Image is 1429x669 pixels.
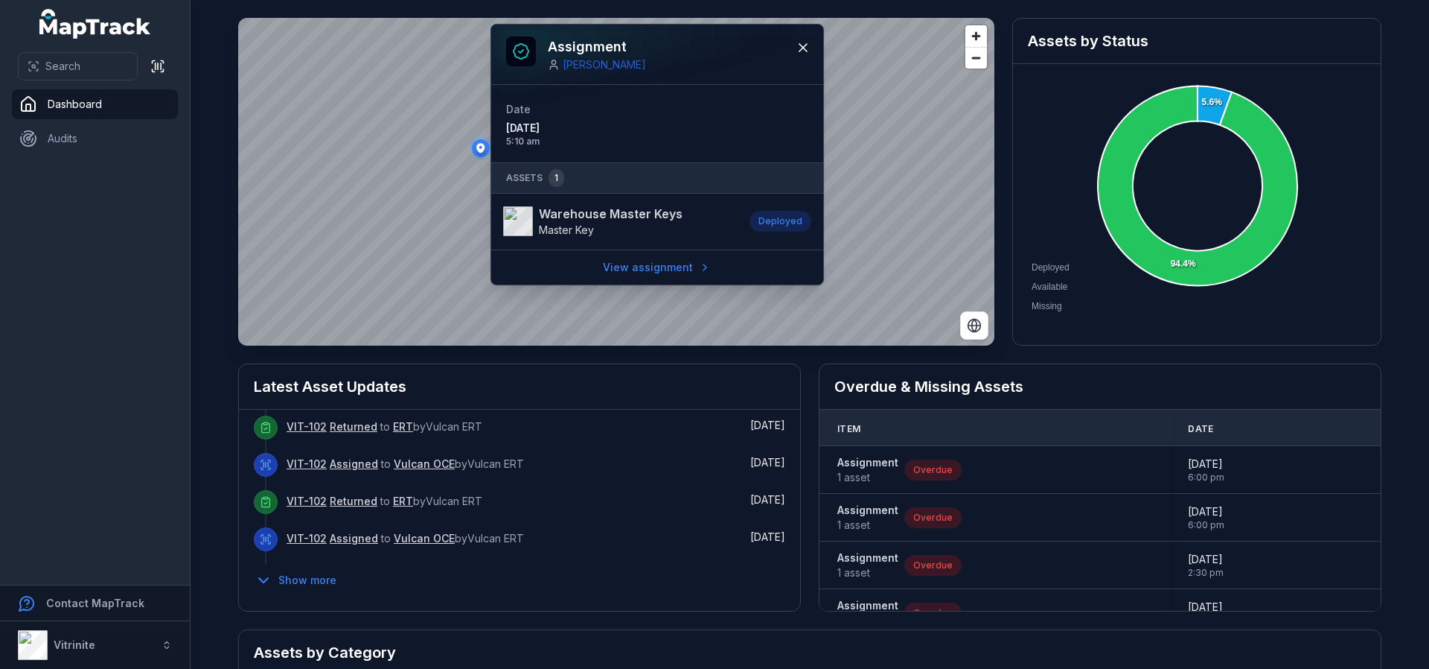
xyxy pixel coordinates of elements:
h3: Assignment [548,37,646,57]
time: 8/8/2025, 3:08:05 PM [750,530,785,543]
a: Returned [330,494,377,509]
button: Show more [254,565,346,596]
time: 7/9/2025, 6:00:00 PM [1188,457,1224,483]
span: [DATE] [750,456,785,469]
canvas: Map [238,18,994,346]
span: to by Vulcan ERT [287,420,482,433]
span: 1 asset [837,470,898,485]
div: Overdue [904,603,962,624]
a: ERT [393,419,413,434]
div: Overdue [904,460,962,481]
span: Deployed [1032,262,1070,273]
span: 6:00 pm [1188,519,1224,531]
span: [DATE] [1188,504,1224,519]
button: Switch to Satellite View [960,311,988,340]
a: Vulcan OCE [394,457,455,472]
div: Overdue [904,507,962,528]
span: to by Vulcan ERT [287,532,524,545]
a: ERT [393,494,413,509]
span: Date [506,103,531,115]
a: Vulcan OCE [394,531,455,546]
div: Overdue [904,555,962,576]
strong: Warehouse Master Keys [539,205,682,223]
strong: Assignment [837,551,898,565]
span: Assets [506,169,564,187]
span: 6:00 pm [1188,472,1224,483]
a: Warehouse Master KeysMaster Key [503,205,735,238]
a: Returned [330,419,377,434]
span: 1 asset [837,565,898,580]
h2: Assets by Category [254,642,1366,663]
time: 8/8/2025, 5:00:37 PM [750,419,785,431]
a: View assignment [593,253,720,282]
span: to by Vulcan ERT [287,495,482,507]
h2: Latest Asset Updates [254,376,785,397]
span: to by Vulcan ERT [287,457,524,470]
div: 1 [549,169,564,187]
a: VIT-102 [287,457,327,472]
span: [DATE] [1188,552,1224,567]
span: 1 asset [837,518,898,533]
time: 8/8/2025, 3:08:45 PM [750,493,785,506]
a: VIT-102 [287,494,327,509]
strong: Vitrinite [54,638,95,651]
span: Available [1032,282,1067,292]
a: Assignment1 asset [837,551,898,580]
button: Zoom in [965,25,987,47]
h2: Assets by Status [1028,31,1366,51]
button: Zoom out [965,47,987,69]
a: Assigned [330,531,378,546]
span: [DATE] [750,493,785,506]
a: MapTrack [39,9,151,39]
a: VIT-102 [287,419,327,434]
strong: Assignment [837,455,898,470]
a: Audits [12,124,178,153]
a: Assignment1 asset [837,503,898,533]
span: Master Key [539,223,594,236]
span: [DATE] [506,121,651,136]
span: 2:30 pm [1188,567,1224,579]
span: Missing [1032,301,1062,311]
span: [DATE] [1188,457,1224,472]
a: VIT-102 [287,531,327,546]
time: 8/5/2025, 2:30:00 PM [1188,552,1224,579]
span: 5:10 am [506,136,651,148]
span: Item [837,423,860,435]
strong: Assignment [837,503,898,518]
span: [DATE] [1188,600,1224,615]
span: [DATE] [750,530,785,543]
span: Search [45,59,80,74]
time: 7/14/2025, 9:00:00 AM [1188,600,1224,627]
a: Assigned [330,457,378,472]
strong: Assignment [837,598,898,613]
div: Deployed [749,211,811,232]
a: Assignment1 asset [837,455,898,485]
span: Date [1188,423,1213,435]
strong: Contact MapTrack [46,597,144,609]
time: 7/15/2025, 5:10:35 AM [506,121,651,148]
time: 8/8/2025, 5:00:25 PM [750,456,785,469]
a: [PERSON_NAME] [563,57,646,72]
button: Search [18,52,138,80]
h2: Overdue & Missing Assets [834,376,1366,397]
a: Dashboard [12,89,178,119]
span: [DATE] [750,419,785,431]
time: 7/9/2025, 6:00:00 PM [1188,504,1224,531]
a: Assignment [837,598,898,628]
